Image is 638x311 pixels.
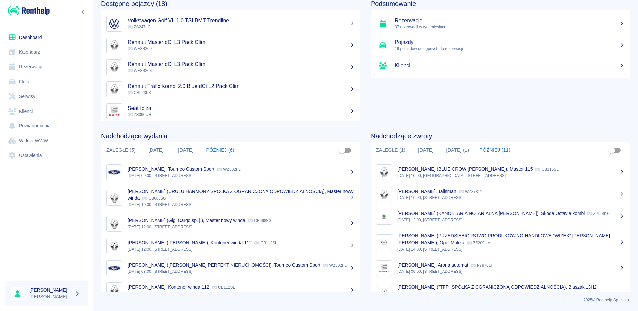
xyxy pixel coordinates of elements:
a: Flota [5,74,88,89]
a: Image[PERSON_NAME], Talisman WZ8784Y[DATE] 16:00, [STREET_ADDRESS] [371,183,630,205]
p: ZS209UM [467,241,491,245]
p: [PERSON_NAME], Tourneo Custom Sport [128,166,214,172]
p: [PERSON_NAME] ([PERSON_NAME]), Kontener winda 112 [128,240,252,245]
a: ImageRenault Master dCi L3 Pack Clim WE3S269 [101,35,360,56]
span: Pokaż przypisane tylko do mnie [605,144,618,157]
p: [PERSON_NAME] ("TFP" SPÓŁKA Z OGRANICZONĄ ODPOWIEDZIALNOŚCIĄ), Blaszak L3H2 biały [397,284,597,297]
a: Image[PERSON_NAME], Arona automat PY8761F[DATE] 09:00, [STREET_ADDRESS] [371,257,630,279]
p: CB112SL [254,241,277,245]
span: WE3S269 [128,46,152,51]
a: Klienci [5,104,88,119]
p: [DATE] 09:00, [STREET_ADDRESS] [397,269,625,274]
p: [DATE] 10:00, [STREET_ADDRESS] [128,202,355,208]
p: [PERSON_NAME] (KANCELARIA NOTARIALNA [PERSON_NAME]), Skoda Octavia kombi [397,211,585,216]
button: [DATE] [411,142,441,158]
p: CB115SL [535,167,558,172]
a: Image[PERSON_NAME] ("TFP" SPÓŁKA Z OGRANICZONĄ ODPOWIEDZIALNOŚCIĄ), Blaszak L3H2 biały WE5K187[DA... [371,279,630,308]
button: Później (11) [475,142,516,158]
h5: Renault Master dCi L3 Pack Clim [128,39,355,46]
span: CB523PK [128,90,151,95]
p: [DATE] 14:00, [STREET_ADDRESS] [397,246,625,252]
button: Zaległe (1) [371,142,411,158]
p: 2025 © Renthelp Sp. z o.o. [101,297,630,303]
a: Renthelp logo [5,5,50,16]
a: Image[PERSON_NAME] (PRZEDSIĘBIORSTWO PRODUKCYJNO-HANDLOWE "WIZEX" [PERSON_NAME], [PERSON_NAME]), ... [371,228,630,257]
p: ZPL96106 [587,211,611,216]
button: Zaległe (5) [101,142,141,158]
span: ZS247LC [128,25,151,29]
h5: Renault Master dCi L3 Pack Clim [128,61,355,68]
a: Image[PERSON_NAME] (URULU HARMONY SPÓŁKA Z OGRANICZONĄ ODPOWIEDZIALNOŚCIĄ), Master nowy winda CB6... [101,183,360,212]
img: Image [108,284,121,297]
img: Image [108,39,121,52]
a: Kalendarz [5,45,88,60]
p: CB668SG [142,196,166,201]
a: Powiadomienia [5,118,88,133]
a: Image[PERSON_NAME] ([PERSON_NAME]), Kontener winda 112 CB112SL[DATE] 12:00, [STREET_ADDRESS] [101,235,360,257]
p: [PERSON_NAME] ([PERSON_NAME] PERFEKT NIERUCHOMOŚCI), Tourneo Custom Sport [128,262,320,268]
p: [DATE] 12:00, [STREET_ADDRESS] [128,246,355,252]
img: Image [378,236,390,249]
h5: Klienci [395,62,625,69]
p: 19 pojazdów dostępnych do rezerwacji [395,46,625,52]
a: Image[PERSON_NAME], Tourneo Custom Sport WZ302FL[DATE] 09:00, [STREET_ADDRESS] [101,161,360,183]
a: Widget WWW [5,133,88,148]
p: [PERSON_NAME], Arona automat [397,262,468,268]
p: [DATE] 09:00, [STREET_ADDRESS] [128,173,355,179]
p: [PERSON_NAME] (Gigi Cargo sp. j.), Master nowy winda [128,218,245,223]
a: ImageSeat Ibiza ZS090UH [101,100,360,122]
button: [DATE] [141,142,171,158]
span: ZS090UH [128,112,151,117]
img: Image [108,83,121,96]
h5: Renault Trafic Kombi 2.0 Blue dCi L2 Pack Clim [128,83,355,90]
a: Klienci [371,56,630,75]
p: 37 rezerwacji w tym miesiącu [395,24,625,30]
img: Image [108,192,121,204]
p: [DATE] 10:00, [GEOGRAPHIC_DATA], [STREET_ADDRESS] [397,173,625,179]
p: [DATE] 08:00, [STREET_ADDRESS] [128,269,355,274]
p: [PERSON_NAME] (PRZEDSIĘBIORSTWO PRODUKCYJNO-HANDLOWE "WIZEX" [PERSON_NAME], [PERSON_NAME]), Opel ... [397,233,611,245]
p: CB668SG [248,218,272,223]
img: Image [378,166,390,179]
a: ImageRenault Master dCi L3 Pack Clim WE3S268 [101,56,360,78]
a: Pojazdy19 pojazdów dostępnych do rezerwacji [371,35,630,56]
img: Image [378,188,390,201]
h6: [PERSON_NAME] [29,287,72,293]
a: Image[PERSON_NAME] (BLUE CROW [PERSON_NAME]), Master 115 CB115SL[DATE] 10:00, [GEOGRAPHIC_DATA], ... [371,161,630,183]
h5: Rezerwacje [395,17,625,24]
h5: Volkswagen Golf VII 1.0 TSI BMT Trendline [128,17,355,24]
button: Zwiń nawigację [78,8,88,16]
img: Image [108,217,121,230]
a: Dashboard [5,30,88,45]
a: Image[PERSON_NAME] ([PERSON_NAME] PERFEKT NIERUCHOMOŚCI), Tourneo Custom Sport WZ302FL[DATE] 08:0... [101,257,360,279]
p: PY8761F [471,263,493,268]
a: Ustawienia [5,148,88,163]
a: Image[PERSON_NAME], Kontener winda 112 CB112SL[DATE] 12:00, [STREET_ADDRESS] [101,279,360,301]
p: [DATE] 16:00, [STREET_ADDRESS] [397,195,625,201]
img: Image [108,17,121,30]
a: Image[PERSON_NAME] (KANCELARIA NOTARIALNA [PERSON_NAME]), Skoda Octavia kombi ZPL96106[DATE] 12:0... [371,205,630,228]
p: [PERSON_NAME], Kontener winda 112 [128,284,209,290]
h5: Seat Ibiza [128,105,355,112]
span: WE3S268 [128,68,152,73]
img: Image [378,210,390,223]
p: CB112SL [212,285,235,290]
img: Renthelp logo [8,5,50,16]
p: [DATE] 12:00, [STREET_ADDRESS] [128,224,355,230]
button: Później (6) [201,142,240,158]
img: Image [378,287,390,300]
p: [PERSON_NAME] (URULU HARMONY SPÓŁKA Z OGRANICZONĄ ODPOWIEDZIALNOŚCIĄ), Master nowy winda [128,189,353,201]
a: ImageVolkswagen Golf VII 1.0 TSI BMT Trendline ZS247LC [101,13,360,35]
a: Rezerwacje37 rezerwacji w tym miesiącu [371,13,630,35]
p: [DATE] 12:00, [STREET_ADDRESS] [128,291,355,297]
a: Image[PERSON_NAME] (Gigi Cargo sp. j.), Master nowy winda CB668SG[DATE] 12:00, [STREET_ADDRESS] [101,212,360,235]
button: [DATE] (1) [441,142,474,158]
p: WZ302FL [323,263,347,268]
h4: Nadchodzące wydania [101,132,360,140]
p: [PERSON_NAME], Talisman [397,189,456,194]
a: ImageRenault Trafic Kombi 2.0 Blue dCi L2 Pack Clim CB523PK [101,78,360,100]
p: [PERSON_NAME] (BLUE CROW [PERSON_NAME]), Master 115 [397,166,533,172]
img: Image [108,61,121,74]
img: Image [108,240,121,252]
a: Serwisy [5,89,88,104]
